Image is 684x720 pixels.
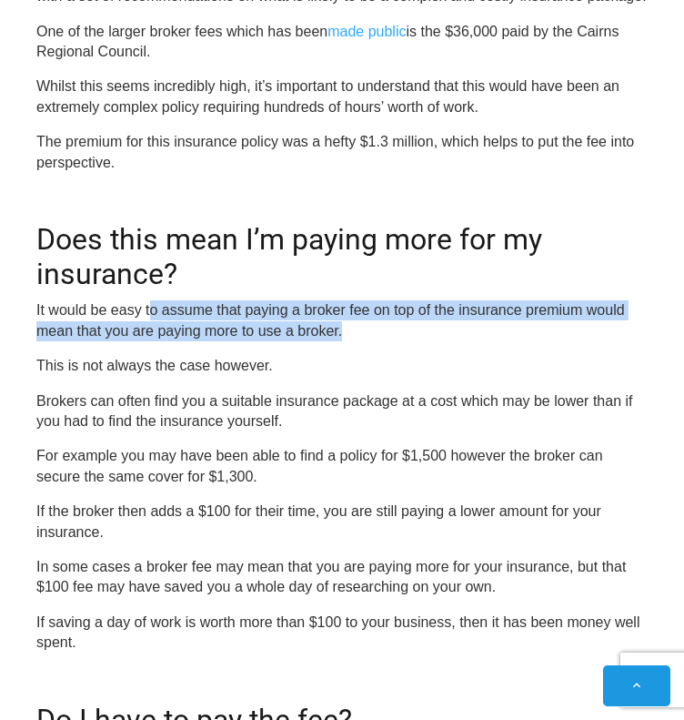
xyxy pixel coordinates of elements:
[36,502,648,543] p: If the broker then adds a $100 for their time, you are still paying a lower amount for your insur...
[36,300,648,341] p: It would be easy to assume that paying a broker fee on top of the insurance premium would mean th...
[36,557,648,598] p: In some cases a broker fee may mean that you are paying more for your insurance, but that $100 fe...
[327,24,406,39] a: made public
[36,613,648,654] p: If saving a day of work is worth more than $100 to your business, then it has been money well spent.
[36,132,648,173] p: The premium for this insurance policy was a hefty $1.3 million, which helps to put the fee into p...
[36,76,648,117] p: Whilst this seems incredibly high, it’s important to understand that this would have been an extr...
[36,391,648,432] p: Brokers can often find you a suitable insurance package at a cost which may be lower than if you ...
[603,665,670,706] a: Back to top
[36,22,648,63] p: One of the larger broker fees which has been is the $36,000 paid by the Cairns Regional Council.
[36,446,648,487] p: For example you may have been able to find a policy for $1,500 however the broker can secure the ...
[36,200,648,292] h2: Does this mean I’m paying more for my insurance?
[36,356,648,376] p: This is not always the case however.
